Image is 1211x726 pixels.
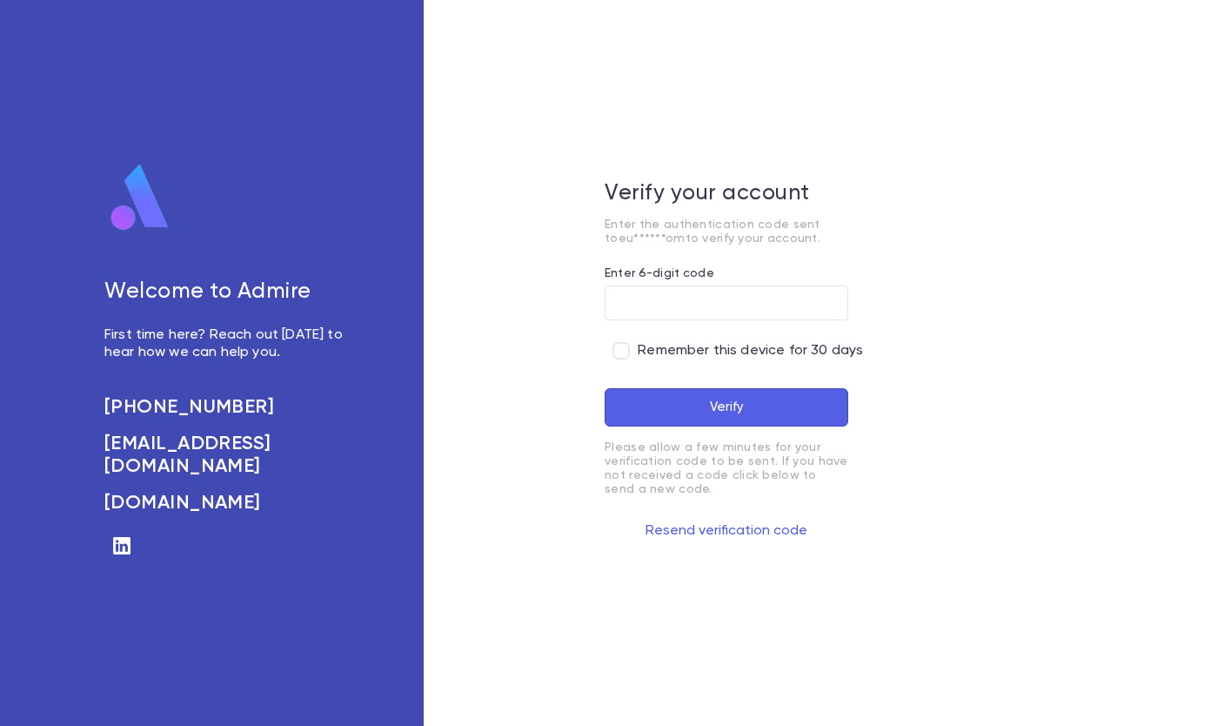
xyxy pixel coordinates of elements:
[104,492,354,514] a: [DOMAIN_NAME]
[605,440,848,496] p: Please allow a few minutes for your verification code to be sent. If you have not received a code...
[104,326,354,361] p: First time here? Reach out [DATE] to hear how we can help you.
[605,181,848,207] h5: Verify your account
[104,433,354,478] a: [EMAIL_ADDRESS][DOMAIN_NAME]
[605,517,848,545] button: Resend verification code
[605,266,714,280] label: Enter 6-digit code
[605,218,848,245] p: Enter the authentication code sent to eu******om to verify your account.
[104,163,176,232] img: logo
[638,342,863,360] span: Remember this device for 30 days
[104,396,354,419] a: [PHONE_NUMBER]
[104,279,354,306] h5: Welcome to Admire
[605,388,848,427] button: Verify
